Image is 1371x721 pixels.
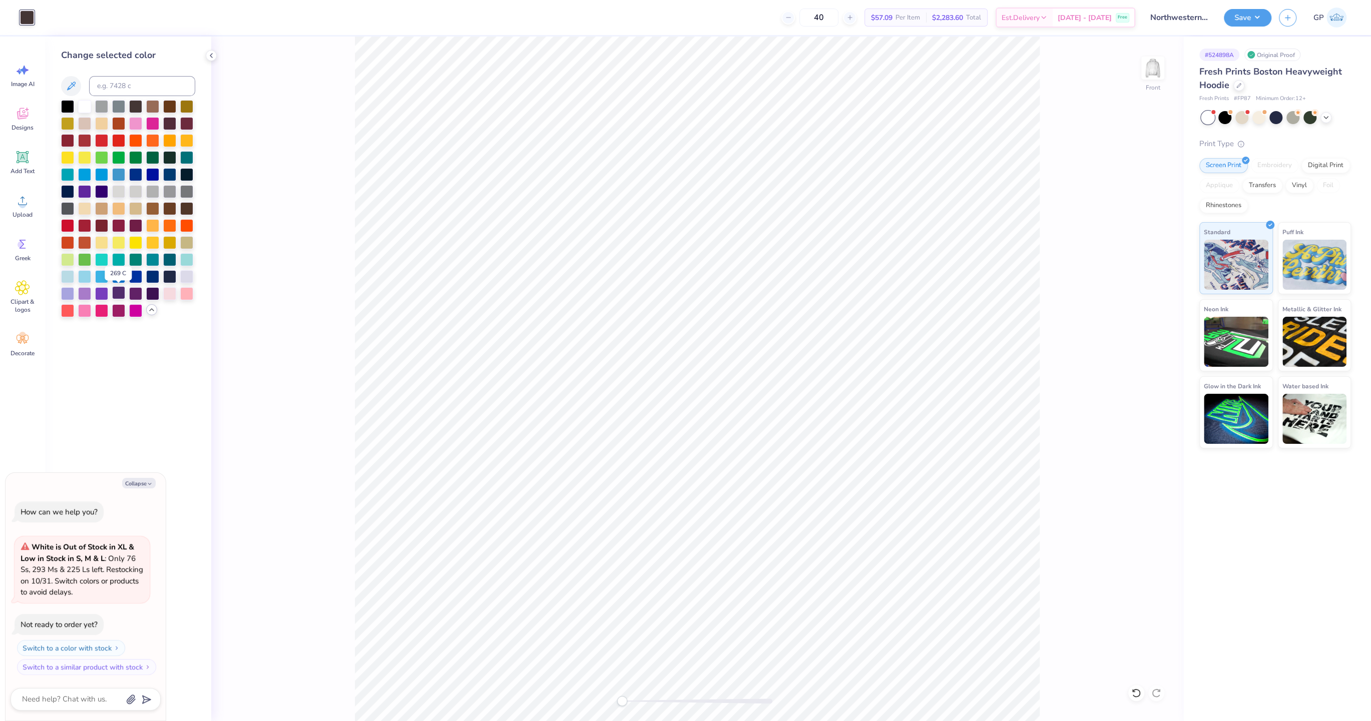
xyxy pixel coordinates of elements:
[13,211,33,219] span: Upload
[1204,304,1228,314] span: Neon Ink
[1282,381,1328,391] span: Water based Ink
[21,542,134,563] strong: White is Out of Stock in XL & Low in Stock in S, M & L
[1251,158,1298,173] div: Embroidery
[1285,178,1313,193] div: Vinyl
[1199,198,1248,213] div: Rhinestones
[21,619,98,629] div: Not ready to order yet?
[21,507,98,517] div: How can we help you?
[1204,227,1230,237] span: Standard
[1282,227,1303,237] span: Puff Ink
[1309,8,1351,28] a: GP
[1204,381,1261,391] span: Glow in the Dark Ink
[6,298,39,314] span: Clipart & logos
[1282,304,1341,314] span: Metallic & Glitter Ink
[617,696,627,706] div: Accessibility label
[12,124,34,132] span: Designs
[1118,14,1127,21] span: Free
[89,76,195,96] input: e.g. 7428 c
[1242,178,1282,193] div: Transfers
[1199,66,1342,91] span: Fresh Prints Boston Heavyweight Hoodie
[145,664,151,670] img: Switch to a similar product with stock
[15,254,31,262] span: Greek
[1199,158,1248,173] div: Screen Print
[1146,83,1160,92] div: Front
[61,49,195,62] div: Change selected color
[799,9,838,27] input: – –
[1316,178,1340,193] div: Foil
[1199,95,1229,103] span: Fresh Prints
[11,349,35,357] span: Decorate
[1143,58,1163,78] img: Front
[1301,158,1350,173] div: Digital Print
[895,13,920,23] span: Per Item
[1199,138,1351,150] div: Print Type
[11,80,35,88] span: Image AI
[1313,12,1324,24] span: GP
[122,478,156,488] button: Collapse
[1234,95,1251,103] span: # FP87
[17,659,156,675] button: Switch to a similar product with stock
[1058,13,1112,23] span: [DATE] - [DATE]
[1282,317,1347,367] img: Metallic & Glitter Ink
[21,542,143,597] span: : Only 76 Ss, 293 Ms & 225 Ls left. Restocking on 10/31. Switch colors or products to avoid delays.
[1326,8,1346,28] img: Gene Padilla
[1143,8,1216,28] input: Untitled Design
[105,266,132,280] div: 269 C
[17,640,125,656] button: Switch to a color with stock
[11,167,35,175] span: Add Text
[1199,49,1239,61] div: # 524898A
[1204,240,1268,290] img: Standard
[1002,13,1040,23] span: Est. Delivery
[1204,394,1268,444] img: Glow in the Dark Ink
[1224,9,1271,27] button: Save
[1204,317,1268,367] img: Neon Ink
[1256,95,1306,103] span: Minimum Order: 12 +
[966,13,981,23] span: Total
[1282,240,1347,290] img: Puff Ink
[932,13,963,23] span: $2,283.60
[1199,178,1239,193] div: Applique
[114,645,120,651] img: Switch to a color with stock
[1282,394,1347,444] img: Water based Ink
[1244,49,1300,61] div: Original Proof
[871,13,892,23] span: $57.09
